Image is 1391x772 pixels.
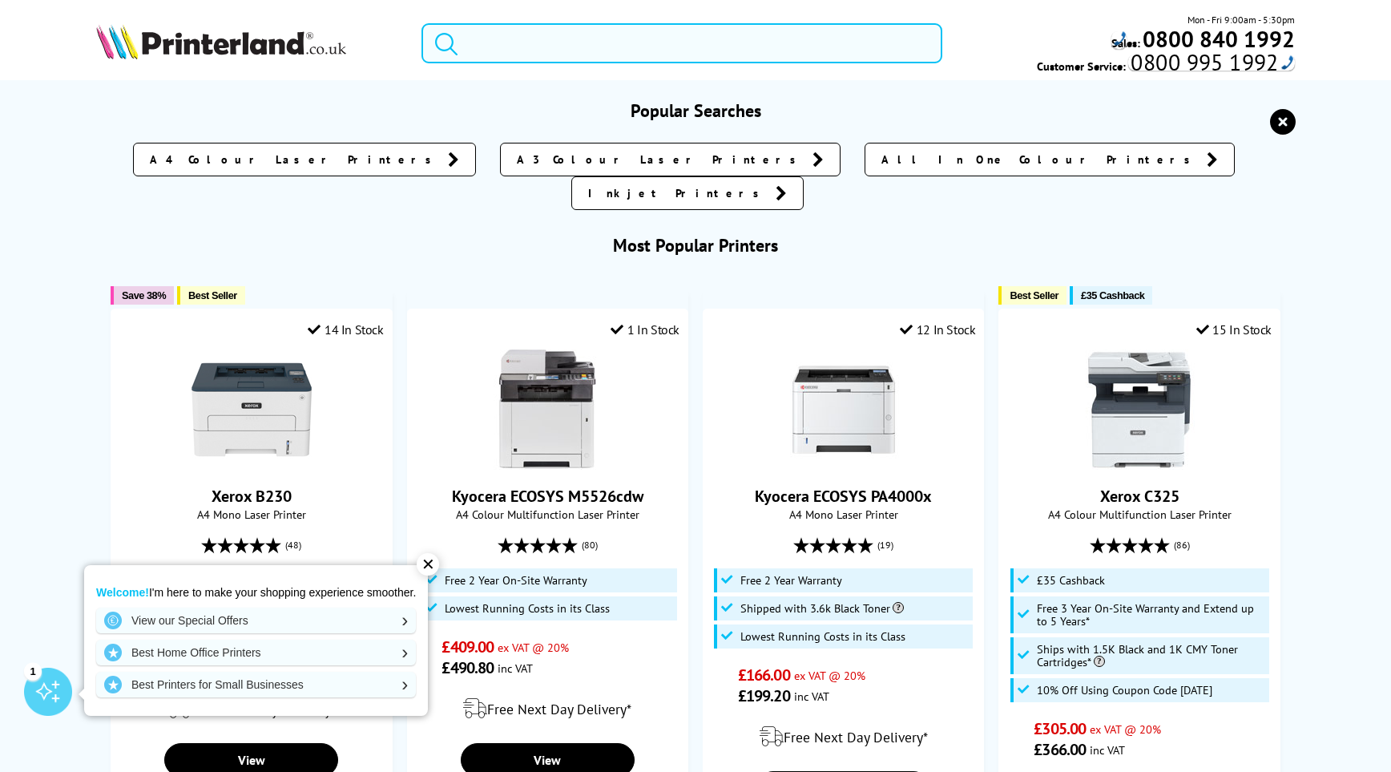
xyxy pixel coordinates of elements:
a: Xerox B230 [212,486,292,507]
span: (48) [285,530,301,560]
a: Kyocera ECOSYS PA4000x [755,486,932,507]
a: A3 Colour Laser Printers [500,143,841,176]
span: £409.00 [441,637,494,657]
span: ex VAT @ 20% [794,668,865,683]
span: A4 Mono Laser Printer [712,507,976,522]
a: 0800 840 1992 [1140,31,1295,46]
div: 12 In Stock [900,321,975,337]
div: Call: 0800 995 1992 [1128,55,1294,70]
button: £35 Cashback [1070,286,1152,305]
img: Kyocera ECOSYS PA4000x [784,350,904,470]
span: A3 Colour Laser Printers [517,152,804,168]
b: 0800 840 1992 [1143,24,1295,54]
span: Lowest Running Costs in its Class [740,630,905,643]
span: Save 38% [122,289,166,301]
span: £305.00 [1034,718,1086,739]
a: Kyocera ECOSYS M5526cdw [452,486,643,507]
a: Best Printers for Small Businesses [96,672,416,697]
a: Best Home Office Printers [96,640,416,665]
span: £490.80 [441,657,494,678]
img: hfpfyWBK5wQHBAGPgDf9c6qAYOxxMAAAAASUVORK5CYII= [1281,55,1294,70]
div: modal_delivery [712,714,976,759]
span: Free 2 Year On-Site Warranty [445,574,587,587]
a: A4 Colour Laser Printers [133,143,476,176]
img: Xerox C325 [1079,350,1199,470]
span: A4 Colour Multifunction Laser Printer [1007,507,1272,522]
span: (80) [582,530,598,560]
a: View our Special Offers [96,608,416,633]
a: All In One Colour Printers [865,143,1235,176]
h3: Most Popular Printers [96,234,1295,257]
div: Call: 0800 840 1992 [1111,31,1127,49]
div: 15 In Stock [1196,321,1272,337]
span: Free 3 Year On-Site Warranty and Extend up to 5 Years* [1037,602,1265,628]
img: Xerox B230 [192,350,312,470]
span: ex VAT @ 20% [1090,721,1161,737]
div: modal_delivery [416,686,680,731]
span: A4 Mono Laser Printer [119,507,384,522]
span: Free 2 Year Warranty [740,574,842,587]
span: A4 Colour Laser Printers [150,152,440,168]
span: inc VAT [794,689,829,704]
span: £199.20 [738,685,790,706]
span: Ships with 1.5K Black and 1K CMY Toner Cartridges* [1037,643,1265,669]
a: Kyocera ECOSYS PA4000x [784,457,904,473]
div: 14 In Stock [308,321,383,337]
span: £35 Cashback [1081,289,1144,301]
a: Xerox C325 [1100,486,1179,507]
span: (86) [1174,530,1190,560]
span: Lowest Running Costs in its Class [445,602,610,615]
div: ✕ [417,553,439,576]
span: Best Seller [188,289,237,301]
span: (19) [877,530,893,560]
span: ex VAT @ 20% [498,640,569,655]
a: Kyocera ECOSYS M5526cdw [487,457,607,473]
div: 1 [24,662,42,680]
button: Best Seller [177,286,245,305]
span: £366.00 [1034,739,1086,760]
strong: Welcome! [96,586,149,599]
span: Customer Service: [1037,55,1294,74]
a: Inkjet Printers [571,176,804,210]
img: Kyocera ECOSYS M5526cdw [487,350,607,470]
img: hfpfyWBK5wQHBAGPgDf9c6qAYOxxMAAAAASUVORK5CYII= [1114,31,1127,46]
span: inc VAT [1090,742,1125,758]
a: Xerox C325 [1079,457,1199,473]
a: Xerox B230 [192,457,312,473]
button: Save 38% [111,286,174,305]
span: £166.00 [738,665,790,685]
h3: Popular Searches [96,99,1295,122]
div: 1 In Stock [611,321,679,337]
span: £35 Cashback [1037,574,1105,587]
img: Printerland Logo [96,24,346,59]
span: Mon - Fri 9:00am - 5:30pm [1187,12,1295,27]
span: Inkjet Printers [588,185,768,201]
span: 10% Off Using Coupon Code [DATE] [1037,684,1212,697]
span: A4 Colour Multifunction Laser Printer [416,507,680,522]
a: Printerland Logo [96,24,401,63]
span: inc VAT [498,661,533,676]
span: Best Seller [1010,289,1058,301]
span: All In One Colour Printers [881,152,1199,168]
span: Shipped with 3.6k Black Toner [740,602,904,615]
p: I'm here to make your shopping experience smoother. [96,585,416,600]
button: Best Seller [998,286,1066,305]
